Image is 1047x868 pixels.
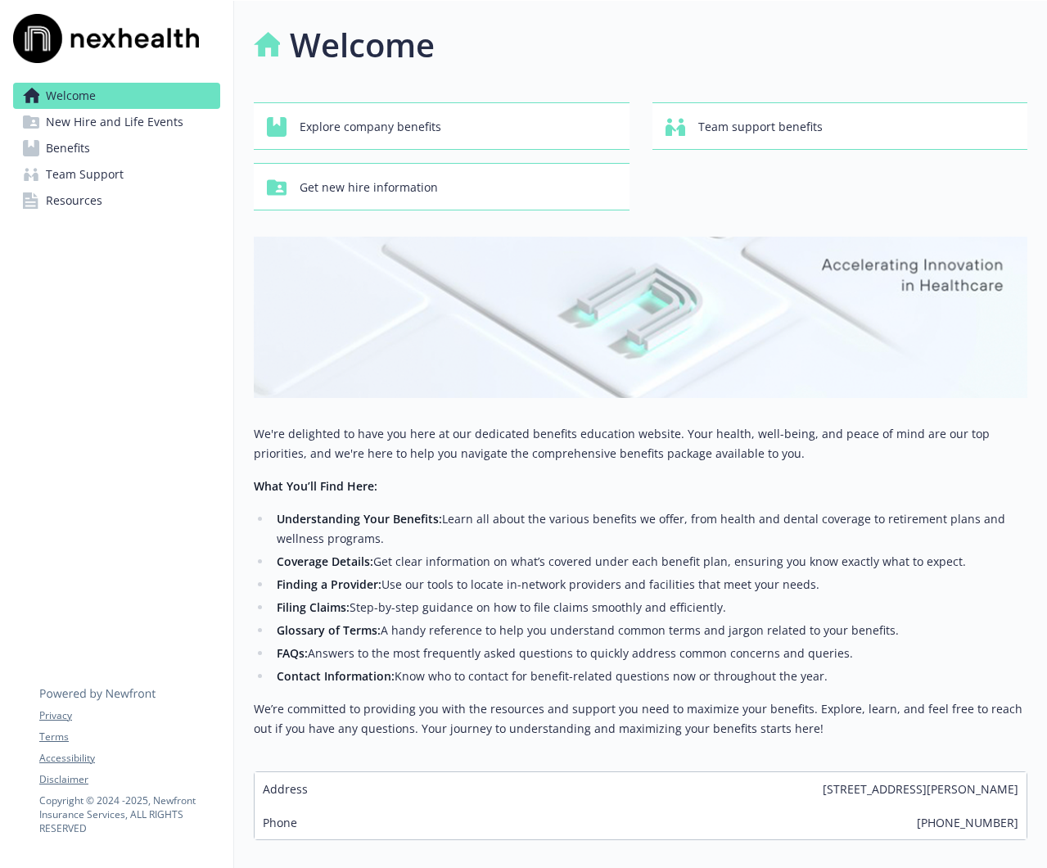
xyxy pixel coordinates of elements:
[277,511,442,527] strong: Understanding Your Benefits:
[277,554,373,569] strong: Coverage Details:
[277,645,308,661] strong: FAQs:
[46,161,124,188] span: Team Support
[254,424,1027,463] p: We're delighted to have you here at our dedicated benefits education website. Your health, well-b...
[13,161,220,188] a: Team Support
[46,83,96,109] span: Welcome
[272,667,1027,686] li: Know who to contact for benefit-related questions now or throughout the year.
[272,575,1027,594] li: Use our tools to locate in-network providers and facilities that meet your needs.
[272,598,1027,617] li: Step-by-step guidance on how to file claims smoothly and efficiently.
[823,780,1018,798] span: [STREET_ADDRESS][PERSON_NAME]
[917,814,1018,831] span: [PHONE_NUMBER]
[254,237,1027,398] img: overview page banner
[13,109,220,135] a: New Hire and Life Events
[46,135,90,161] span: Benefits
[263,780,308,798] span: Address
[46,188,102,214] span: Resources
[13,188,220,214] a: Resources
[39,793,219,835] p: Copyright © 2024 - 2025 , Newfront Insurance Services, ALL RIGHTS RESERVED
[263,814,297,831] span: Phone
[39,708,219,723] a: Privacy
[272,552,1027,572] li: Get clear information on what’s covered under each benefit plan, ensuring you know exactly what t...
[300,172,438,203] span: Get new hire information
[272,509,1027,549] li: Learn all about the various benefits we offer, from health and dental coverage to retirement plan...
[300,111,441,142] span: Explore company benefits
[39,772,219,787] a: Disclaimer
[39,730,219,744] a: Terms
[277,576,381,592] strong: Finding a Provider:
[698,111,823,142] span: Team support benefits
[39,751,219,766] a: Accessibility
[254,102,630,150] button: Explore company benefits
[13,83,220,109] a: Welcome
[290,20,435,70] h1: Welcome
[254,478,377,494] strong: What You’ll Find Here:
[272,644,1027,663] li: Answers to the most frequently asked questions to quickly address common concerns and queries.
[272,621,1027,640] li: A handy reference to help you understand common terms and jargon related to your benefits.
[277,622,381,638] strong: Glossary of Terms:
[254,163,630,210] button: Get new hire information
[46,109,183,135] span: New Hire and Life Events
[652,102,1028,150] button: Team support benefits
[277,668,395,684] strong: Contact Information:
[277,599,350,615] strong: Filing Claims:
[13,135,220,161] a: Benefits
[254,699,1027,739] p: We’re committed to providing you with the resources and support you need to maximize your benefit...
